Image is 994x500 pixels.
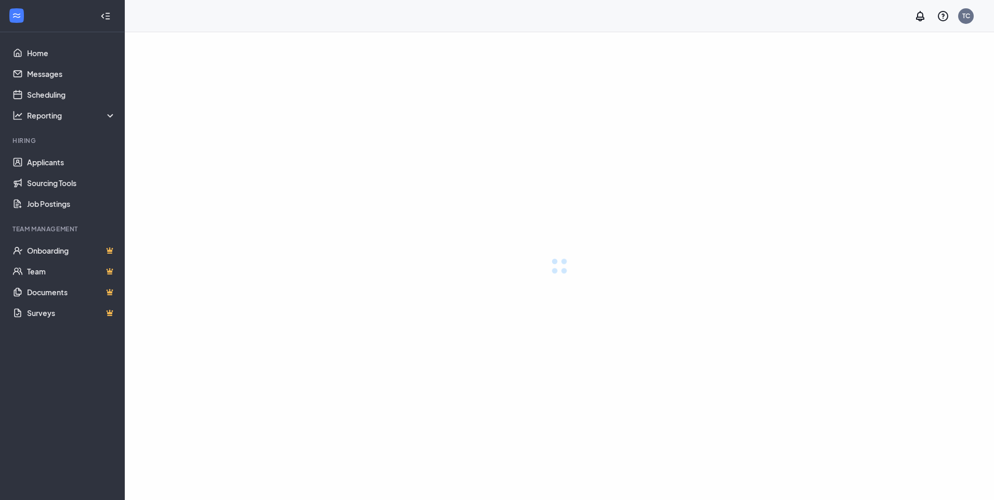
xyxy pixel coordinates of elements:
[27,173,116,193] a: Sourcing Tools
[27,302,116,323] a: SurveysCrown
[27,43,116,63] a: Home
[27,261,116,282] a: TeamCrown
[100,11,111,21] svg: Collapse
[12,136,114,145] div: Hiring
[27,152,116,173] a: Applicants
[27,110,116,121] div: Reporting
[12,110,23,121] svg: Analysis
[27,240,116,261] a: OnboardingCrown
[27,63,116,84] a: Messages
[27,193,116,214] a: Job Postings
[27,282,116,302] a: DocumentsCrown
[11,10,22,21] svg: WorkstreamLogo
[914,10,926,22] svg: Notifications
[962,11,970,20] div: TC
[937,10,949,22] svg: QuestionInfo
[12,225,114,233] div: Team Management
[27,84,116,105] a: Scheduling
